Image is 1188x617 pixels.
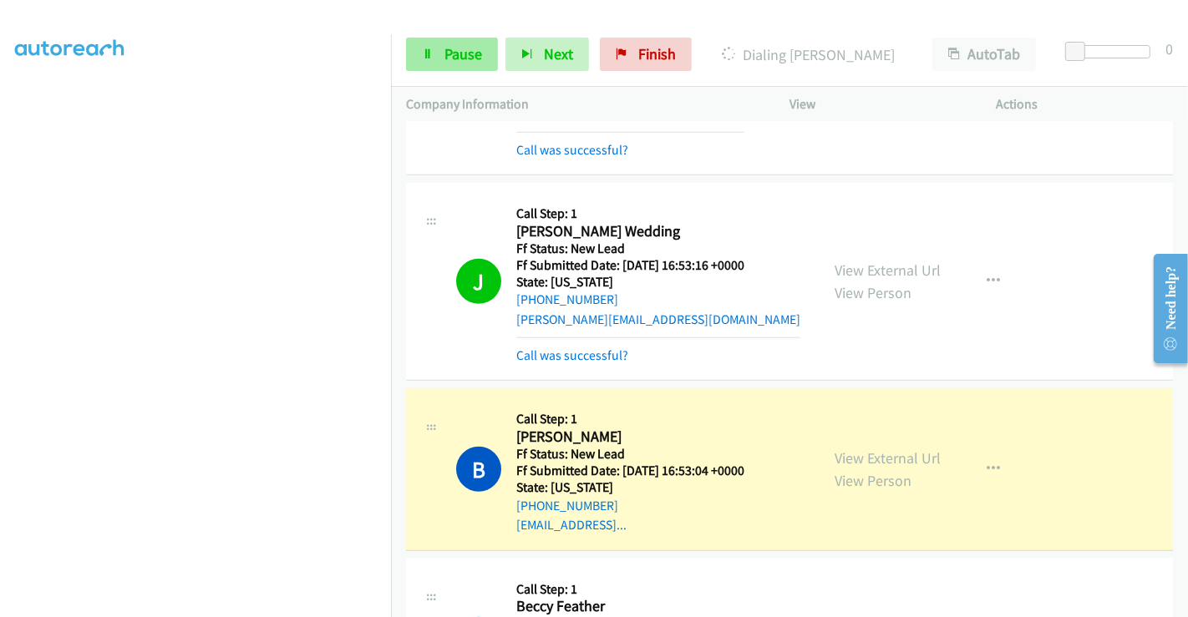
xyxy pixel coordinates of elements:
[516,498,618,513] a: [PHONE_NUMBER]
[516,479,744,496] h5: State: [US_STATE]
[456,447,501,492] h1: B
[505,38,589,71] button: Next
[638,44,676,63] span: Finish
[835,471,911,490] a: View Person
[1140,242,1188,375] iframe: Resource Center
[406,38,498,71] a: Pause
[516,142,628,158] a: Call was successful?
[714,43,902,66] p: Dialing [PERSON_NAME]
[1165,38,1173,60] div: 0
[516,517,627,533] a: [EMAIL_ADDRESS]...
[516,205,800,222] h5: Call Step: 1
[516,222,800,241] h2: [PERSON_NAME] Wedding
[456,259,501,304] h1: J
[835,260,941,280] a: View External Url
[516,597,744,616] h2: Beccy Feather
[789,94,967,114] p: View
[835,448,941,468] a: View External Url
[516,446,744,463] h5: Ff Status: New Lead
[516,581,744,598] h5: Call Step: 1
[1074,45,1150,58] div: Delay between calls (in seconds)
[997,94,1174,114] p: Actions
[516,347,628,363] a: Call was successful?
[835,283,911,302] a: View Person
[516,311,800,327] a: [PERSON_NAME][EMAIL_ADDRESS][DOMAIN_NAME]
[516,411,744,427] h5: Call Step: 1
[932,38,1036,71] button: AutoTab
[600,38,692,71] a: Finish
[544,44,573,63] span: Next
[516,257,800,274] h5: Ff Submitted Date: [DATE] 16:53:16 +0000
[516,463,744,479] h5: Ff Submitted Date: [DATE] 16:53:04 +0000
[516,240,800,257] h5: Ff Status: New Lead
[516,274,800,291] h5: State: [US_STATE]
[406,94,759,114] p: Company Information
[516,106,708,122] a: [EMAIL_ADDRESS][DOMAIN_NAME]
[444,44,482,63] span: Pause
[516,427,744,447] h2: [PERSON_NAME]
[516,291,618,307] a: [PHONE_NUMBER]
